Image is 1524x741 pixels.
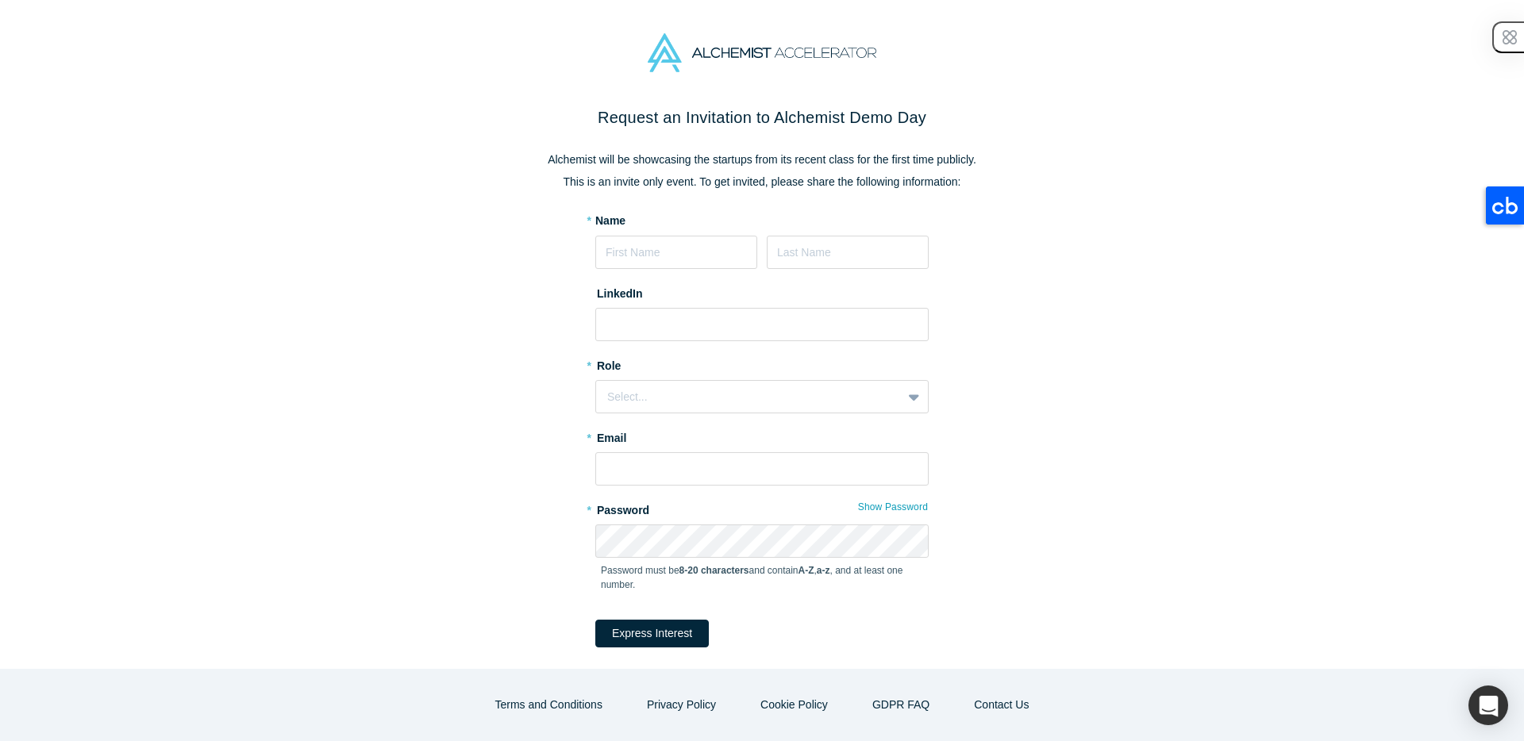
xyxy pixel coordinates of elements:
button: Privacy Policy [767,668,840,686]
input: First Name [595,236,757,269]
label: LinkedIn [595,280,643,302]
label: Password [595,497,929,519]
strong: a-z [817,565,830,576]
p: Alchemist will be showcasing the startups from its recent class for the first time publicly. [429,152,1095,168]
p: Password must be and contain , , and at least one number. [601,563,923,592]
strong: 8-20 characters [679,565,749,576]
button: Terms and Conditions [861,668,974,686]
input: Last Name [767,236,929,269]
label: Email [595,424,929,447]
button: Cookie Policy [744,691,845,719]
p: This is an invite only event. To get invited, please share the following information: [429,174,1095,190]
div: Select... [607,389,891,405]
h2: Request an Invitation to Alchemist Demo Day [429,106,1095,129]
img: Alchemist Accelerator Logo [648,33,876,72]
button: Show Password [857,497,929,517]
button: Express Interest [595,620,709,647]
button: Terms and Conditions [479,691,619,719]
strong: A-Z [799,565,814,576]
button: Privacy Policy [630,691,733,719]
a: GDPR FAQ [856,691,946,719]
button: Contact Us [957,691,1045,719]
label: Name [595,213,625,229]
label: Role [595,352,929,374]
